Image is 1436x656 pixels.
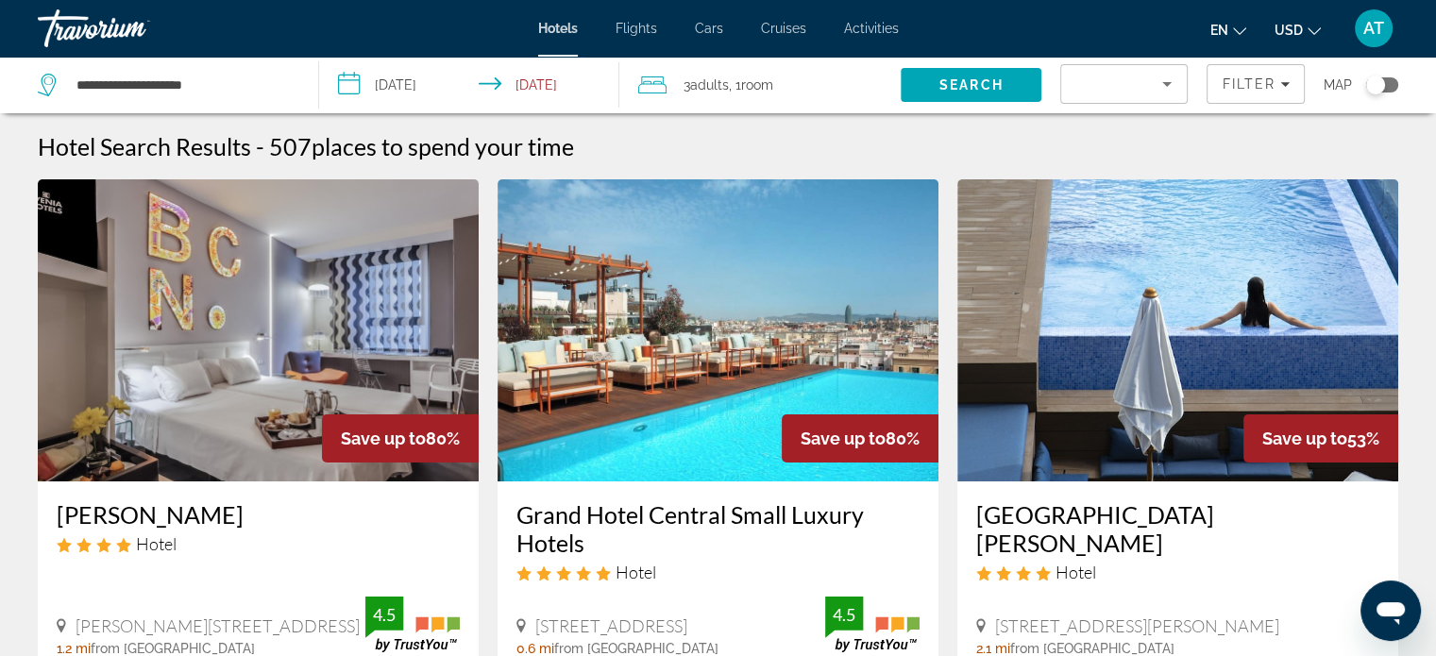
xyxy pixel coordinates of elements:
[741,77,773,93] span: Room
[516,641,554,656] span: 0.6 mi
[38,4,227,53] a: Travorium
[1262,429,1347,448] span: Save up to
[690,77,729,93] span: Adults
[844,21,899,36] a: Activities
[365,597,460,652] img: TrustYou guest rating badge
[825,603,863,626] div: 4.5
[91,641,255,656] span: from [GEOGRAPHIC_DATA]
[729,72,773,98] span: , 1
[1076,73,1172,95] mat-select: Sort by
[319,57,619,113] button: Select check in and out date
[684,72,729,98] span: 3
[256,132,264,160] span: -
[538,21,578,36] a: Hotels
[801,429,886,448] span: Save up to
[1207,64,1305,104] button: Filters
[976,562,1379,582] div: 4 star Hotel
[1210,23,1228,38] span: en
[312,132,574,160] span: places to spend your time
[269,132,574,160] h2: 507
[616,562,656,582] span: Hotel
[616,21,657,36] a: Flights
[1275,23,1303,38] span: USD
[57,641,91,656] span: 1.2 mi
[1363,19,1384,38] span: AT
[1010,641,1174,656] span: from [GEOGRAPHIC_DATA]
[901,68,1041,102] button: Search
[1324,72,1352,98] span: Map
[57,533,460,554] div: 4 star Hotel
[516,500,920,557] a: Grand Hotel Central Small Luxury Hotels
[1222,76,1276,92] span: Filter
[341,429,426,448] span: Save up to
[995,615,1279,636] span: [STREET_ADDRESS][PERSON_NAME]
[75,71,290,99] input: Search hotel destination
[761,21,806,36] a: Cruises
[76,615,360,636] span: [PERSON_NAME][STREET_ADDRESS]
[1210,16,1246,43] button: Change language
[498,179,938,481] img: Grand Hotel Central Small Luxury Hotels
[782,414,938,463] div: 80%
[1056,562,1096,582] span: Hotel
[1275,16,1321,43] button: Change currency
[1360,580,1421,641] iframe: Button to launch messaging window
[619,57,901,113] button: Travelers: 3 adults, 0 children
[1349,8,1398,48] button: User Menu
[1243,414,1398,463] div: 53%
[976,500,1379,557] a: [GEOGRAPHIC_DATA][PERSON_NAME]
[365,603,403,626] div: 4.5
[38,132,251,160] h1: Hotel Search Results
[976,641,1010,656] span: 2.1 mi
[695,21,723,36] a: Cars
[38,179,479,481] img: Evenia Rossello
[322,414,479,463] div: 80%
[554,641,718,656] span: from [GEOGRAPHIC_DATA]
[516,562,920,582] div: 5 star Hotel
[957,179,1398,481] img: Hotel Paxton Barcelona
[535,615,687,636] span: [STREET_ADDRESS]
[57,500,460,529] a: [PERSON_NAME]
[136,533,177,554] span: Hotel
[825,597,920,652] img: TrustYou guest rating badge
[1352,76,1398,93] button: Toggle map
[939,77,1004,93] span: Search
